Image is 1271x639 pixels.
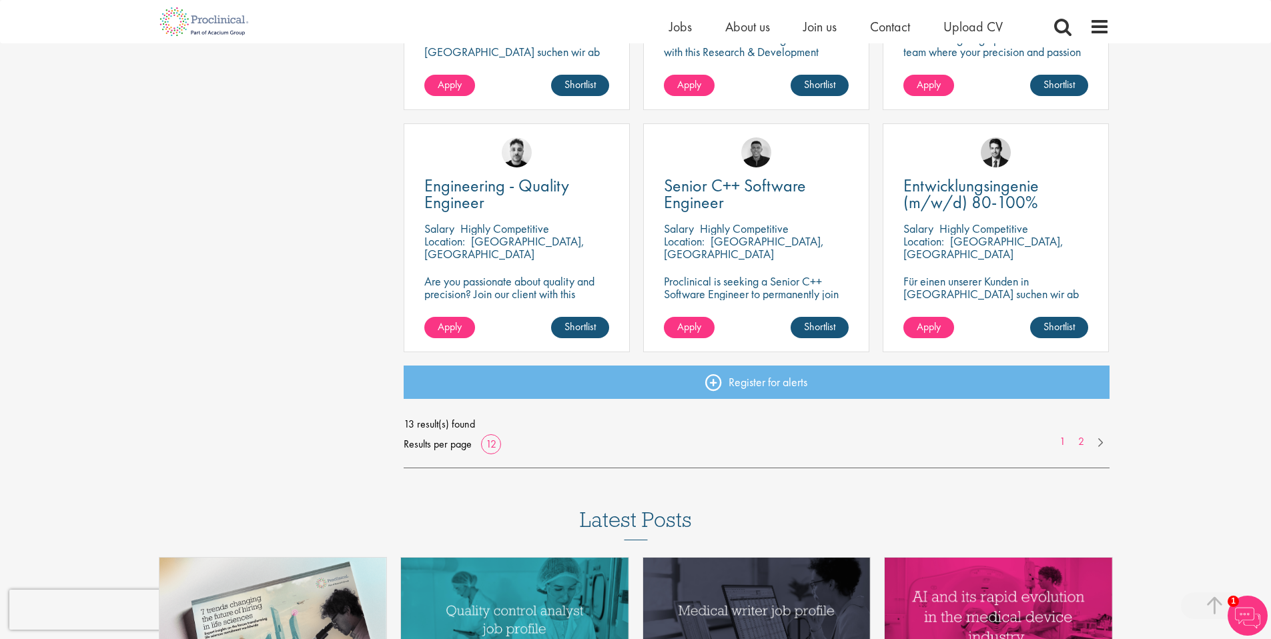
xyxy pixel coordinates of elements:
[1030,75,1088,96] a: Shortlist
[9,590,180,630] iframe: reCAPTCHA
[917,319,941,334] span: Apply
[481,437,501,451] a: 12
[1030,317,1088,338] a: Shortlist
[917,77,941,91] span: Apply
[677,77,701,91] span: Apply
[424,174,569,213] span: Engineering - Quality Engineer
[903,275,1088,338] p: Für einen unserer Kunden in [GEOGRAPHIC_DATA] suchen wir ab sofort einen Entwicklungsingenieur Ku...
[903,221,933,236] span: Salary
[404,414,1110,434] span: 13 result(s) found
[939,221,1028,236] p: Highly Competitive
[664,233,824,261] p: [GEOGRAPHIC_DATA], [GEOGRAPHIC_DATA]
[424,221,454,236] span: Salary
[903,233,1064,261] p: [GEOGRAPHIC_DATA], [GEOGRAPHIC_DATA]
[903,174,1039,213] span: Entwicklungsingenie (m/w/d) 80-100%
[664,174,806,213] span: Senior C++ Software Engineer
[580,508,692,540] h3: Latest Posts
[1228,596,1268,636] img: Chatbot
[1072,434,1091,450] a: 2
[791,317,849,338] a: Shortlist
[424,317,475,338] a: Apply
[677,319,701,334] span: Apply
[502,137,532,167] img: Dean Fisher
[424,275,609,326] p: Are you passionate about quality and precision? Join our client with this engineering role and he...
[1228,596,1239,607] span: 1
[791,75,849,96] a: Shortlist
[664,317,715,338] a: Apply
[438,319,462,334] span: Apply
[424,75,475,96] a: Apply
[700,221,789,236] p: Highly Competitive
[404,366,1110,399] a: Register for alerts
[981,137,1011,167] img: Thomas Wenig
[424,233,584,261] p: [GEOGRAPHIC_DATA], [GEOGRAPHIC_DATA]
[803,18,837,35] a: Join us
[903,317,954,338] a: Apply
[903,233,944,249] span: Location:
[903,75,954,96] a: Apply
[741,137,771,167] img: Christian Andersen
[551,75,609,96] a: Shortlist
[424,233,465,249] span: Location:
[664,33,849,71] p: Drive medical breakthroughs that matter with this Research & Development position!
[870,18,910,35] a: Contact
[424,177,609,211] a: Engineering - Quality Engineer
[404,434,472,454] span: Results per page
[664,177,849,211] a: Senior C++ Software Engineer
[438,77,462,91] span: Apply
[664,275,849,326] p: Proclinical is seeking a Senior C++ Software Engineer to permanently join their dynamic team in [...
[1053,434,1072,450] a: 1
[664,221,694,236] span: Salary
[664,75,715,96] a: Apply
[903,177,1088,211] a: Entwicklungsingenie (m/w/d) 80-100%
[551,317,609,338] a: Shortlist
[669,18,692,35] a: Jobs
[725,18,770,35] a: About us
[460,221,549,236] p: Highly Competitive
[943,18,1003,35] a: Upload CV
[664,233,705,249] span: Location:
